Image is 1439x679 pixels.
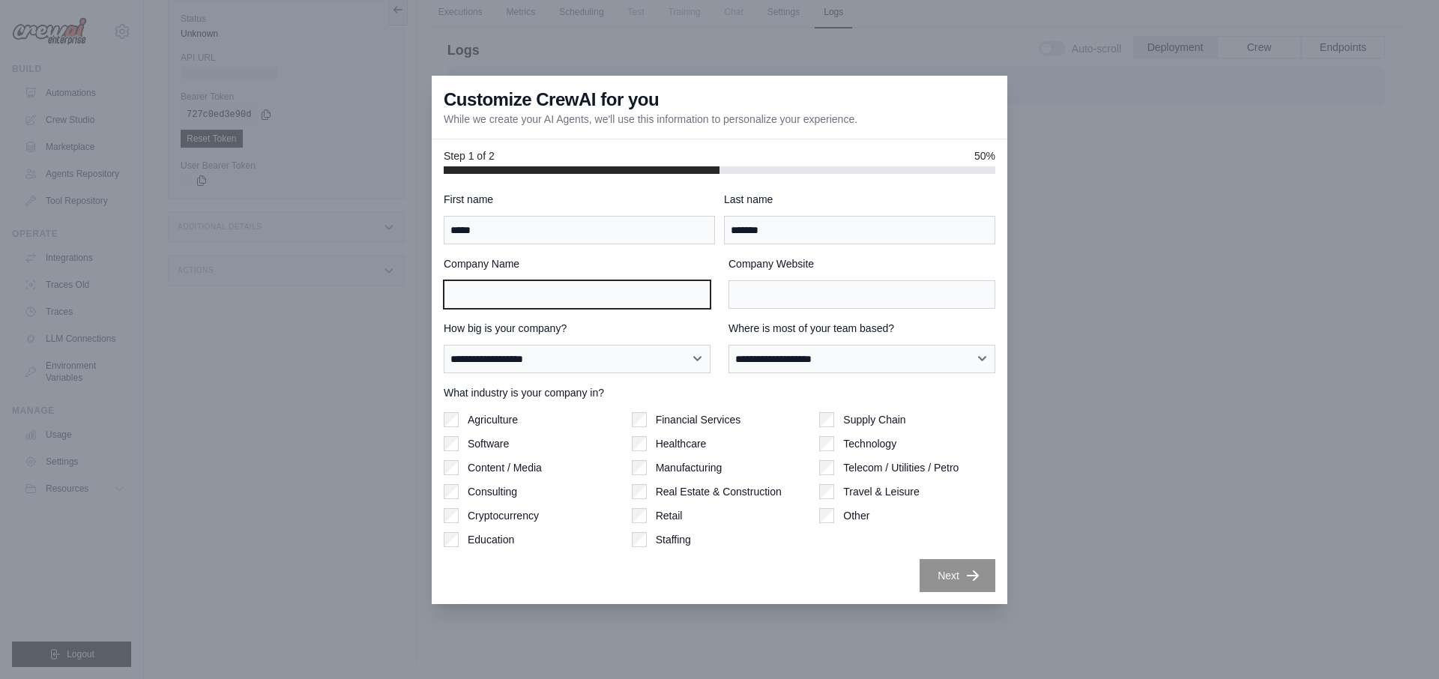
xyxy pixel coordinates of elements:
[728,321,995,336] label: Where is most of your team based?
[444,88,659,112] h3: Customize CrewAI for you
[843,508,869,523] label: Other
[1364,607,1439,679] iframe: Chat Widget
[656,460,722,475] label: Manufacturing
[843,484,919,499] label: Travel & Leisure
[656,532,691,547] label: Staffing
[444,112,857,127] p: While we create your AI Agents, we'll use this information to personalize your experience.
[444,192,715,207] label: First name
[656,508,683,523] label: Retail
[843,436,896,451] label: Technology
[843,412,905,427] label: Supply Chain
[444,148,495,163] span: Step 1 of 2
[920,559,995,592] button: Next
[724,192,995,207] label: Last name
[468,508,539,523] label: Cryptocurrency
[468,460,542,475] label: Content / Media
[974,148,995,163] span: 50%
[468,484,517,499] label: Consulting
[843,460,959,475] label: Telecom / Utilities / Petro
[444,256,711,271] label: Company Name
[656,412,741,427] label: Financial Services
[468,412,518,427] label: Agriculture
[444,321,711,336] label: How big is your company?
[728,256,995,271] label: Company Website
[468,532,514,547] label: Education
[468,436,509,451] label: Software
[656,436,707,451] label: Healthcare
[444,385,995,400] label: What industry is your company in?
[656,484,782,499] label: Real Estate & Construction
